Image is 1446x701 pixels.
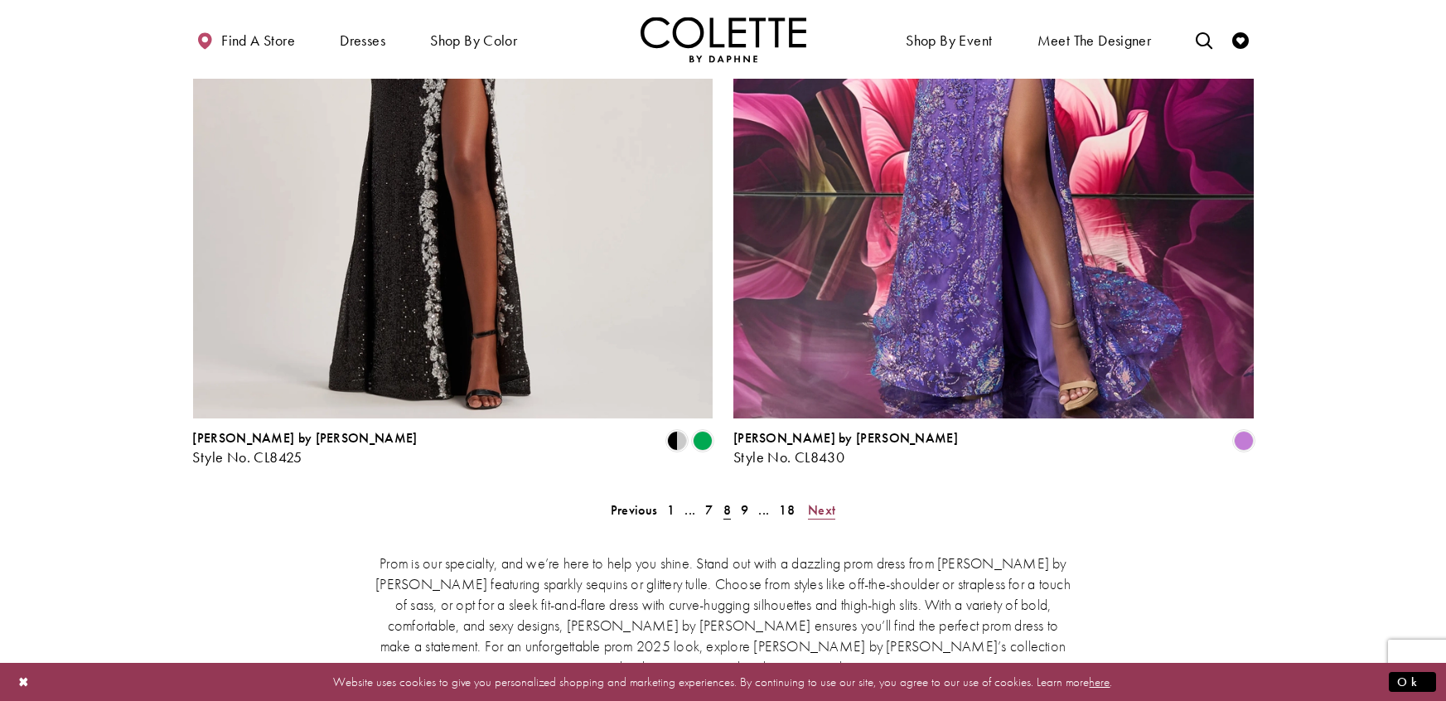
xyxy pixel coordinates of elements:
a: ... [679,498,700,522]
a: Visit Home Page [641,17,806,62]
span: Shop by color [430,32,517,49]
span: 18 [779,501,795,519]
a: 18 [774,498,800,522]
a: Toggle search [1192,17,1216,62]
span: Meet the designer [1037,32,1152,49]
button: Close Dialog [10,667,38,696]
img: Colette by Daphne [641,17,806,62]
i: Black/Silver [667,431,687,451]
a: Find a store [193,17,299,62]
i: Orchid [1234,431,1254,451]
span: Next [808,501,835,519]
a: 7 [700,498,718,522]
button: Submit Dialog [1389,671,1436,692]
div: Colette by Daphne Style No. CL8425 [193,431,418,466]
span: Dresses [340,32,385,49]
a: here [1090,673,1110,689]
span: 9 [741,501,748,519]
a: ... [753,498,774,522]
p: Website uses cookies to give you personalized shopping and marketing experiences. By continuing t... [119,670,1327,693]
span: Style No. CL8425 [193,447,302,467]
span: Previous [611,501,657,519]
span: [PERSON_NAME] by [PERSON_NAME] [193,429,418,447]
span: Current page [718,498,736,522]
span: Shop By Event [906,32,992,49]
a: Meet the designer [1033,17,1156,62]
span: ... [758,501,769,519]
a: Prev Page [606,498,662,522]
a: 9 [736,498,753,522]
a: Next Page [803,498,840,522]
span: ... [684,501,695,519]
a: 1 [662,498,679,522]
span: Shop By Event [902,17,996,62]
span: 7 [705,501,713,519]
span: Find a store [221,32,295,49]
span: Dresses [336,17,389,62]
span: 8 [723,501,731,519]
a: Check Wishlist [1228,17,1253,62]
div: Colette by Daphne Style No. CL8430 [733,431,958,466]
span: [PERSON_NAME] by [PERSON_NAME] [733,429,958,447]
span: 1 [667,501,675,519]
i: Emerald [693,431,713,451]
p: Prom is our specialty, and we’re here to help you shine. Stand out with a dazzling prom dress fro... [371,553,1076,677]
span: Shop by color [426,17,521,62]
span: Style No. CL8430 [733,447,844,467]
